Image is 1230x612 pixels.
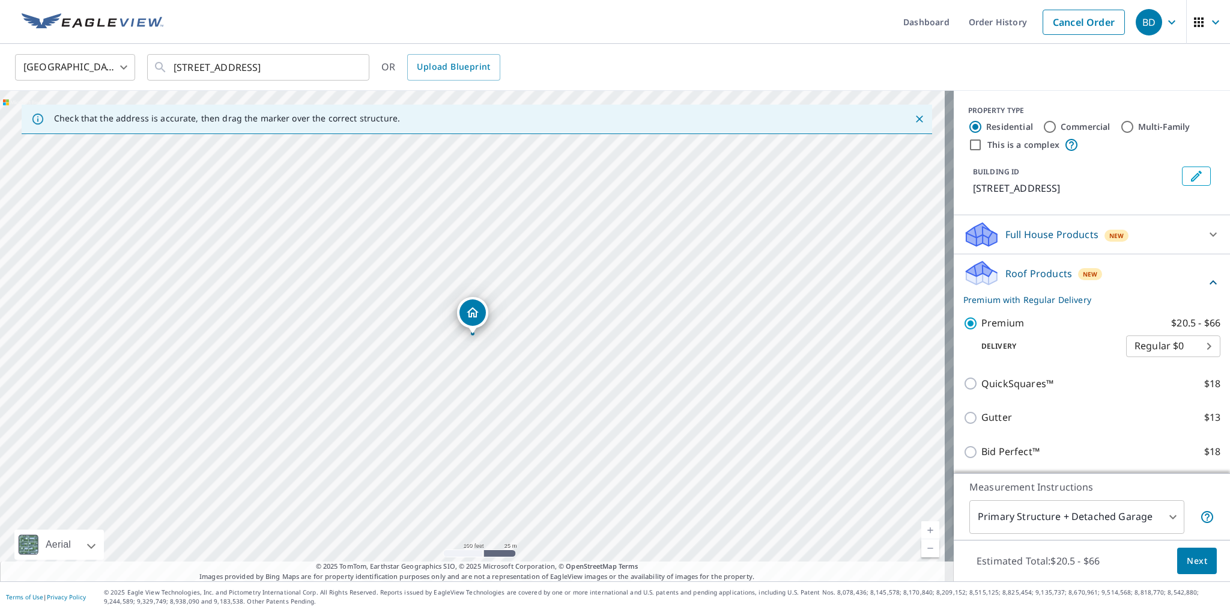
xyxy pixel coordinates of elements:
[619,562,638,571] a: Terms
[912,111,927,127] button: Close
[316,562,638,572] span: © 2025 TomTom, Earthstar Geographics SIO, © 2025 Microsoft Corporation, ©
[174,50,345,84] input: Search by address or latitude-longitude
[973,181,1177,195] p: [STREET_ADDRESS]
[1200,510,1214,524] span: Your report will include the primary structure and a detached garage if one exists.
[1138,121,1190,133] label: Multi-Family
[566,562,616,571] a: OpenStreetMap
[1136,9,1162,35] div: BD
[963,341,1126,352] p: Delivery
[987,139,1059,151] label: This is a complex
[921,521,939,539] a: Current Level 18, Zoom In
[6,593,43,601] a: Terms of Use
[1126,329,1220,363] div: Regular $0
[457,297,488,334] div: Dropped pin, building 1, Residential property, 3822 Highway D Defiance, MO 63341
[981,316,1024,331] p: Premium
[42,530,74,560] div: Aerial
[1005,266,1072,281] p: Roof Products
[1061,121,1110,133] label: Commercial
[6,593,86,601] p: |
[1204,444,1220,459] p: $18
[104,588,1224,606] p: © 2025 Eagle View Technologies, Inc. and Pictometry International Corp. All Rights Reserved. Repo...
[981,410,1012,425] p: Gutter
[14,530,104,560] div: Aerial
[1177,548,1217,575] button: Next
[22,13,163,31] img: EV Logo
[1204,410,1220,425] p: $13
[1182,167,1211,186] button: Edit building 1
[417,60,490,75] span: Upload Blueprint
[1171,316,1220,331] p: $20.5 - $66
[54,113,400,124] p: Check that the address is accurate, then drag the marker over the correct structure.
[1204,376,1220,391] p: $18
[1005,227,1098,242] p: Full House Products
[973,167,1019,177] p: BUILDING ID
[963,293,1206,306] p: Premium with Regular Delivery
[1109,231,1124,240] span: New
[969,480,1214,494] p: Measurement Instructions
[381,54,500,81] div: OR
[15,50,135,84] div: [GEOGRAPHIC_DATA]
[986,121,1033,133] label: Residential
[969,500,1184,534] div: Primary Structure + Detached Garage
[921,539,939,557] a: Current Level 18, Zoom Out
[967,548,1109,574] p: Estimated Total: $20.5 - $66
[981,376,1053,391] p: QuickSquares™
[963,259,1220,306] div: Roof ProductsNewPremium with Regular Delivery
[47,593,86,601] a: Privacy Policy
[1187,554,1207,569] span: Next
[407,54,500,81] a: Upload Blueprint
[1083,269,1098,279] span: New
[1043,10,1125,35] a: Cancel Order
[981,444,1040,459] p: Bid Perfect™
[963,220,1220,249] div: Full House ProductsNew
[968,105,1216,116] div: PROPERTY TYPE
